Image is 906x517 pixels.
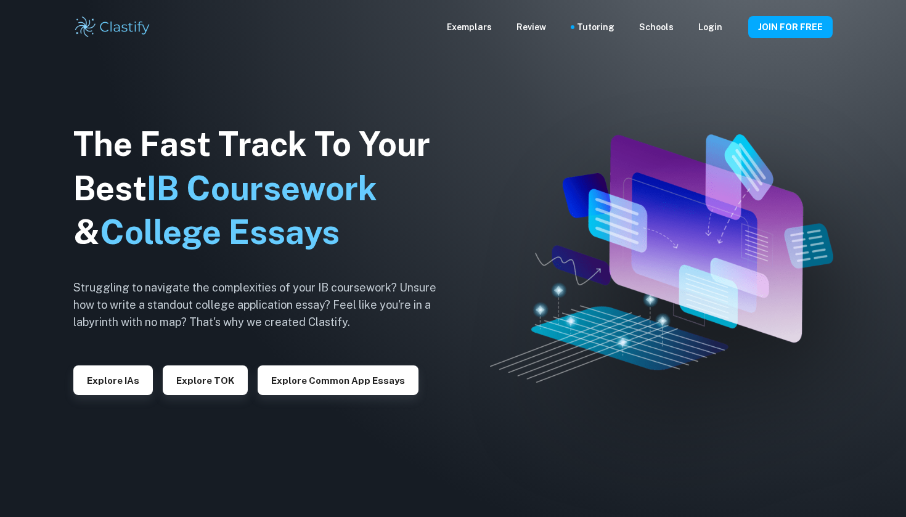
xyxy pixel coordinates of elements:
img: Clastify hero [490,134,833,383]
a: Login [698,20,722,34]
button: Explore TOK [163,365,248,395]
button: JOIN FOR FREE [748,16,833,38]
h6: Struggling to navigate the complexities of your IB coursework? Unsure how to write a standout col... [73,279,455,331]
a: Explore TOK [163,374,248,386]
button: Explore Common App essays [258,365,418,395]
p: Exemplars [447,20,492,34]
p: Review [516,20,546,34]
img: Clastify logo [73,15,152,39]
a: Tutoring [577,20,614,34]
a: Schools [639,20,674,34]
h1: The Fast Track To Your Best & [73,122,455,255]
span: IB Coursework [147,169,377,208]
button: Help and Feedback [732,24,738,30]
span: College Essays [100,213,340,251]
a: Explore Common App essays [258,374,418,386]
a: Explore IAs [73,374,153,386]
button: Explore IAs [73,365,153,395]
